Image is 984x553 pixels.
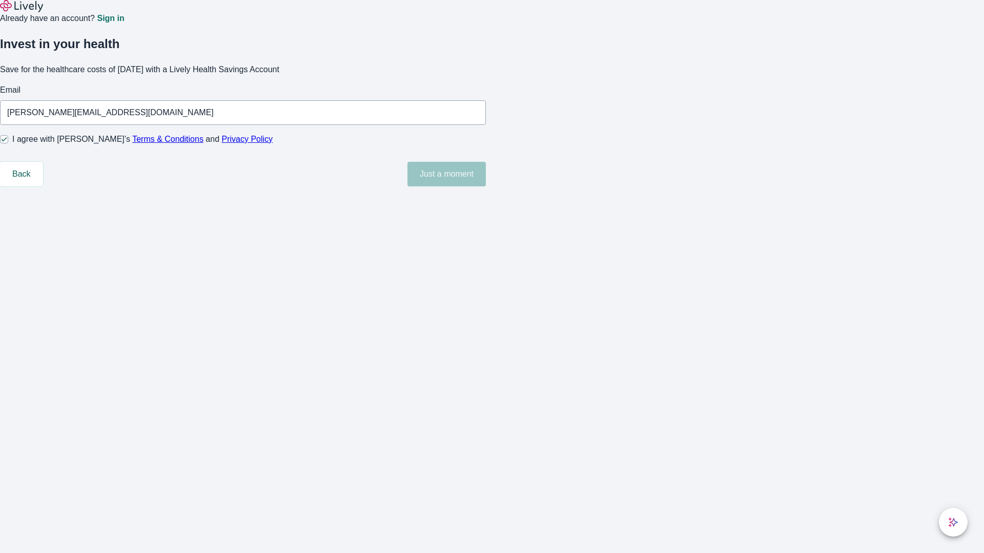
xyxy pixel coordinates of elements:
[939,508,968,537] button: chat
[12,133,273,145] span: I agree with [PERSON_NAME]’s and
[222,135,273,143] a: Privacy Policy
[948,517,958,527] svg: Lively AI Assistant
[97,14,124,23] a: Sign in
[132,135,203,143] a: Terms & Conditions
